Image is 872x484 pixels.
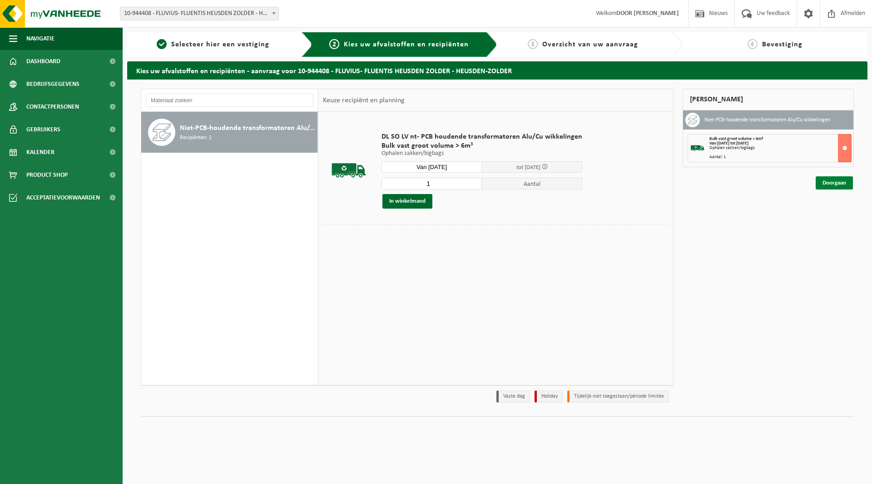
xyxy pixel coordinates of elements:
[26,186,100,209] span: Acceptatievoorwaarden
[535,390,563,403] li: Holiday
[381,141,582,150] span: Bulk vast groot volume > 6m³
[382,194,432,209] button: In winkelmand
[683,89,854,110] div: [PERSON_NAME]
[616,10,679,17] strong: DOOR [PERSON_NAME]
[141,112,318,153] button: Niet-PCB-houdende transformatoren Alu/Cu wikkelingen Recipiënten: 1
[704,113,830,127] h3: Niet-PCB-houdende transformatoren Alu/Cu wikkelingen
[127,61,867,79] h2: Kies uw afvalstoffen en recipiënten - aanvraag voor 10-944408 - FLUVIUS- FLUENTIS HEUSDEN ZOLDER ...
[748,39,758,49] span: 4
[26,141,54,164] span: Kalender
[26,50,60,73] span: Dashboard
[709,155,852,160] div: Aantal: 1
[567,390,669,403] li: Tijdelijk niet toegestaan/période limitée
[180,123,315,134] span: Niet-PCB-houdende transformatoren Alu/Cu wikkelingen
[26,73,79,95] span: Bedrijfsgegevens
[528,39,538,49] span: 3
[329,39,339,49] span: 2
[120,7,279,20] span: 10-944408 - FLUVIUS- FLUENTIS HEUSDEN ZOLDER - HEUSDEN-ZOLDER
[709,146,852,150] div: Ophalen zakken/bigbags
[381,150,582,157] p: Ophalen zakken/bigbags
[381,161,482,173] input: Selecteer datum
[816,176,853,190] a: Doorgaan
[482,178,582,190] span: Aantal
[157,39,167,49] span: 1
[26,118,60,141] span: Gebruikers
[318,89,409,112] div: Keuze recipiënt en planning
[132,39,294,50] a: 1Selecteer hier een vestiging
[709,141,748,146] strong: Van [DATE] tot [DATE]
[709,136,763,141] span: Bulk vast groot volume > 6m³
[496,390,530,403] li: Vaste dag
[146,94,313,107] input: Materiaal zoeken
[171,41,269,48] span: Selecteer hier een vestiging
[120,7,278,20] span: 10-944408 - FLUVIUS- FLUENTIS HEUSDEN ZOLDER - HEUSDEN-ZOLDER
[381,132,582,141] span: DL SO LV nt- PCB houdende transformatoren Alu/Cu wikkelingen
[542,41,638,48] span: Overzicht van uw aanvraag
[516,165,540,170] span: tot [DATE]
[180,134,212,142] span: Recipiënten: 1
[26,95,79,118] span: Contactpersonen
[344,41,469,48] span: Kies uw afvalstoffen en recipiënten
[762,41,803,48] span: Bevestiging
[26,27,54,50] span: Navigatie
[26,164,68,186] span: Product Shop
